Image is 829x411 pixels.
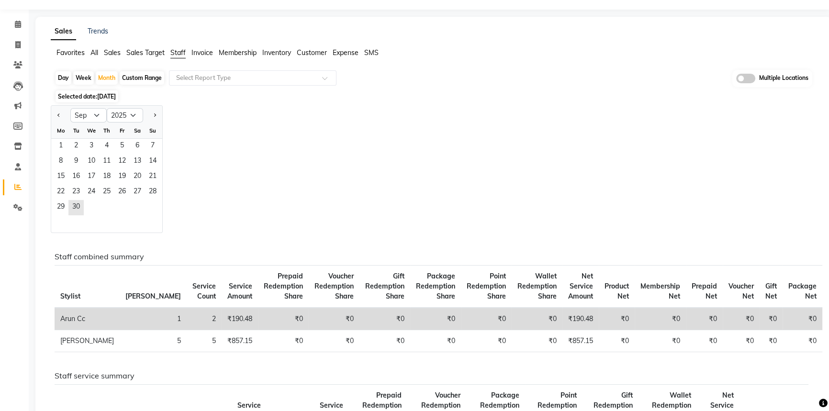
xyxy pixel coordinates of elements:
td: ₹190.48 [562,308,599,330]
span: 19 [114,169,130,185]
div: Monday, September 1, 2025 [53,139,68,154]
span: Membership [219,48,257,57]
div: Saturday, September 6, 2025 [130,139,145,154]
div: Wednesday, September 10, 2025 [84,154,99,169]
div: Sunday, September 21, 2025 [145,169,160,185]
td: ₹857.15 [562,330,599,352]
td: ₹0 [258,330,309,352]
div: Wednesday, September 3, 2025 [84,139,99,154]
div: We [84,123,99,138]
span: 4 [99,139,114,154]
div: Mo [53,123,68,138]
td: ₹0 [461,308,512,330]
span: 10 [84,154,99,169]
span: Staff [170,48,186,57]
a: Sales [51,23,76,40]
div: Day [56,71,71,85]
span: Product Net [605,282,629,300]
div: Thursday, September 4, 2025 [99,139,114,154]
div: Monday, September 8, 2025 [53,154,68,169]
td: ₹0 [512,308,562,330]
span: Inventory [262,48,291,57]
div: Friday, September 12, 2025 [114,154,130,169]
div: Tuesday, September 9, 2025 [68,154,84,169]
div: Thursday, September 18, 2025 [99,169,114,185]
div: Tuesday, September 30, 2025 [68,200,84,215]
span: 22 [53,185,68,200]
span: Voucher Net [728,282,754,300]
span: 2 [68,139,84,154]
div: Monday, September 15, 2025 [53,169,68,185]
span: SMS [364,48,379,57]
span: 24 [84,185,99,200]
div: Wednesday, September 24, 2025 [84,185,99,200]
span: Membership Net [640,282,680,300]
td: ₹0 [783,330,822,352]
span: 7 [145,139,160,154]
div: Th [99,123,114,138]
td: ₹0 [686,330,723,352]
span: Favorites [56,48,85,57]
td: ₹0 [309,308,359,330]
span: Gift Net [765,282,777,300]
td: ₹0 [512,330,562,352]
span: Service Count [192,282,216,300]
div: Tuesday, September 2, 2025 [68,139,84,154]
span: 5 [114,139,130,154]
span: 27 [130,185,145,200]
span: Expense [333,48,358,57]
td: ₹0 [258,308,309,330]
span: 30 [68,200,84,215]
div: Sunday, September 28, 2025 [145,185,160,200]
div: Friday, September 26, 2025 [114,185,130,200]
td: ₹0 [359,308,410,330]
span: Service Amount [227,282,252,300]
div: Monday, September 29, 2025 [53,200,68,215]
span: 29 [53,200,68,215]
span: 28 [145,185,160,200]
div: Month [96,71,118,85]
span: 3 [84,139,99,154]
td: ₹0 [723,308,760,330]
td: 5 [120,330,187,352]
span: 9 [68,154,84,169]
td: ₹0 [410,330,461,352]
span: Selected date: [56,90,118,102]
div: Thursday, September 11, 2025 [99,154,114,169]
h6: Staff service summary [55,371,808,380]
span: 26 [114,185,130,200]
td: ₹0 [309,330,359,352]
span: 12 [114,154,130,169]
div: Tuesday, September 23, 2025 [68,185,84,200]
div: Tu [68,123,84,138]
span: 13 [130,154,145,169]
span: 8 [53,154,68,169]
span: [DATE] [97,93,116,100]
span: 20 [130,169,145,185]
td: 1 [120,308,187,330]
span: Voucher Redemption Share [314,272,354,300]
td: ₹190.48 [222,308,258,330]
span: 1 [53,139,68,154]
div: Fr [114,123,130,138]
span: 18 [99,169,114,185]
span: 15 [53,169,68,185]
div: Tuesday, September 16, 2025 [68,169,84,185]
select: Select month [70,108,107,122]
span: 6 [130,139,145,154]
span: Customer [297,48,327,57]
div: Friday, September 5, 2025 [114,139,130,154]
span: Invoice [191,48,213,57]
td: ₹0 [410,308,461,330]
h6: Staff combined summary [55,252,808,261]
div: Su [145,123,160,138]
span: Gift Redemption Share [365,272,404,300]
div: Custom Range [120,71,164,85]
span: Package Net [788,282,817,300]
span: Stylist [60,292,80,300]
span: 17 [84,169,99,185]
div: Wednesday, September 17, 2025 [84,169,99,185]
div: Saturday, September 13, 2025 [130,154,145,169]
span: Package Redemption Share [416,272,455,300]
span: Net Service Amount [568,272,593,300]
